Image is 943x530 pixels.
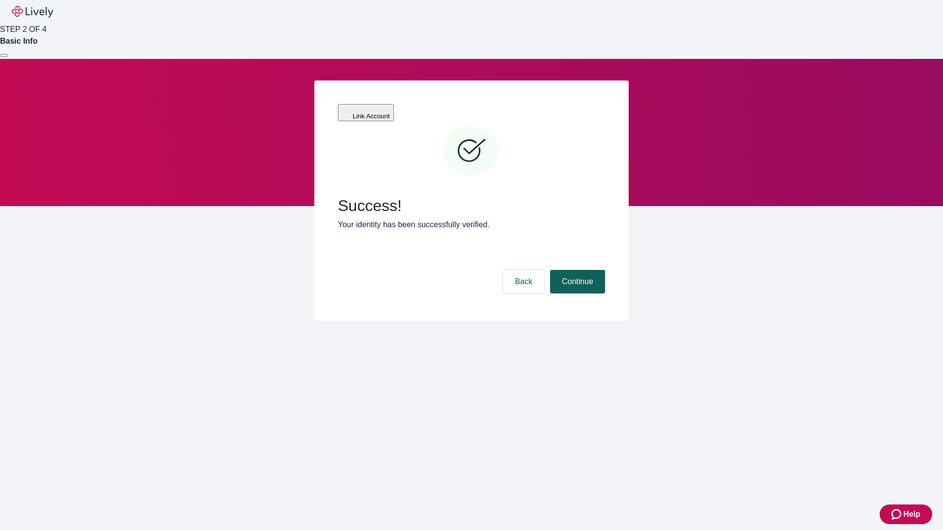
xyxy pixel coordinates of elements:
svg: Zendesk support icon [891,508,903,520]
img: Lively [12,6,53,18]
p: Your identity has been successfully verified. [338,219,605,231]
button: Zendesk support iconHelp [880,504,932,524]
button: Continue [550,270,605,293]
button: Link Account [338,104,394,121]
span: Help [903,508,920,520]
span: Success! [338,196,605,215]
svg: Checkmark icon [442,122,501,181]
button: Back [503,270,544,293]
